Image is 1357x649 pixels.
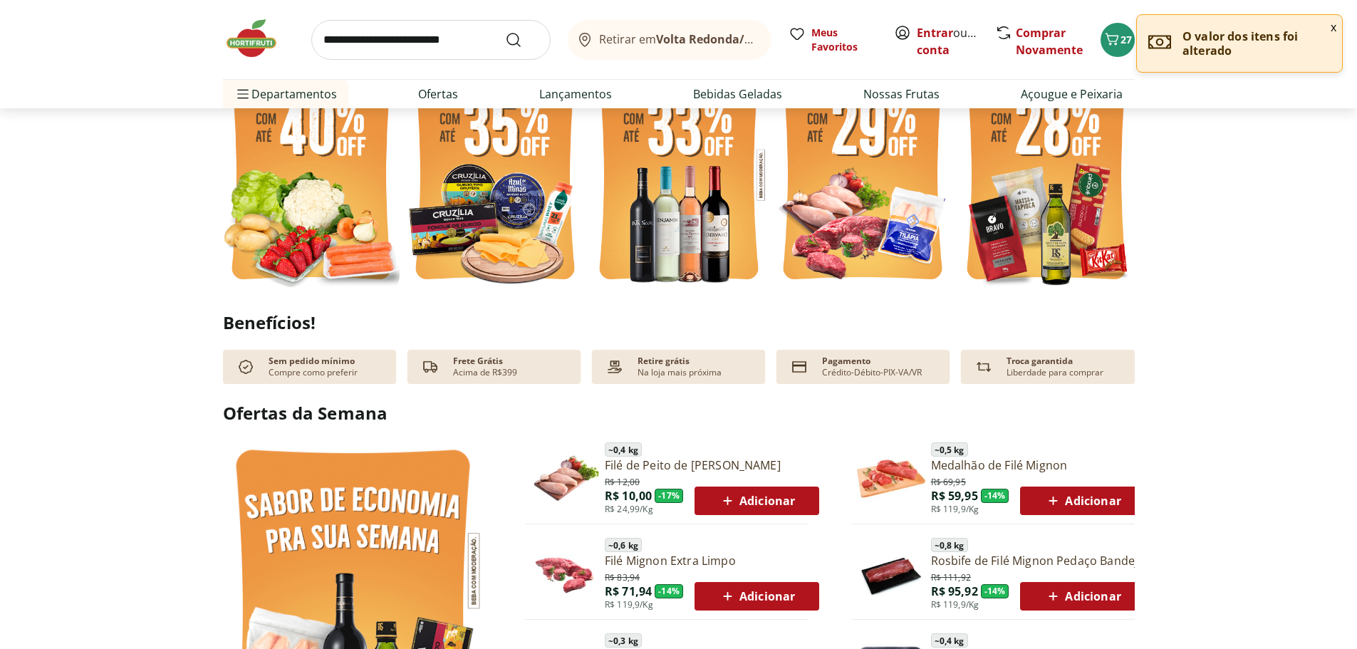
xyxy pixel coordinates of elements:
[863,85,940,103] a: Nossas Frutas
[605,599,653,611] span: R$ 119,9/Kg
[638,355,690,367] p: Retire grátis
[418,85,458,103] a: Ofertas
[656,31,862,47] b: Volta Redonda/[GEOGRAPHIC_DATA]
[605,538,642,552] span: ~ 0,6 kg
[931,504,979,515] span: R$ 119,9/Kg
[453,367,517,378] p: Acima de R$399
[539,85,612,103] a: Lançamentos
[931,488,978,504] span: R$ 59,95
[531,445,599,513] img: Filé de Peito de Frango Resfriado
[1182,29,1331,58] p: O valor dos itens foi alterado
[931,442,968,457] span: ~ 0,5 kg
[917,25,953,41] a: Entrar
[1020,582,1145,611] button: Adicionar
[693,85,782,103] a: Bebidas Geladas
[857,540,925,608] img: Principal
[931,633,968,648] span: ~ 0,4 kg
[719,492,795,509] span: Adicionar
[788,355,811,378] img: card
[599,33,757,46] span: Retirar em
[234,77,337,111] span: Departamentos
[917,24,980,58] span: ou
[811,26,877,54] span: Meus Favoritos
[407,57,583,293] img: refrigerados
[1020,487,1145,515] button: Adicionar
[223,401,1135,425] h2: Ofertas da Semana
[719,588,795,605] span: Adicionar
[638,367,722,378] p: Na loja mais próxima
[981,489,1009,503] span: - 14 %
[603,355,626,378] img: payment
[605,488,652,504] span: R$ 10,00
[695,582,819,611] button: Adicionar
[1016,25,1083,58] a: Comprar Novamente
[695,487,819,515] button: Adicionar
[605,553,819,568] a: Filé Mignon Extra Limpo
[234,77,251,111] button: Menu
[605,457,819,473] a: Filé de Peito de [PERSON_NAME]
[311,20,551,60] input: search
[1325,15,1342,39] button: Fechar notificação
[1101,23,1135,57] button: Carrinho
[822,355,870,367] p: Pagamento
[591,57,767,293] img: vinho
[223,313,1135,333] h2: Benefícios!
[931,457,1145,473] a: Medalhão de Filé Mignon
[981,584,1009,598] span: - 14 %
[269,367,358,378] p: Compre como preferir
[931,583,978,599] span: R$ 95,92
[568,20,771,60] button: Retirar emVolta Redonda/[GEOGRAPHIC_DATA]
[931,553,1145,568] a: Rosbife de Filé Mignon Pedaço Bandeja
[931,569,971,583] span: R$ 111,92
[223,17,294,60] img: Hortifruti
[605,633,642,648] span: ~ 0,3 kg
[419,355,442,378] img: truck
[1021,85,1123,103] a: Açougue e Peixaria
[223,57,400,293] img: feira
[931,538,968,552] span: ~ 0,8 kg
[1007,367,1103,378] p: Liberdade para comprar
[917,25,995,58] a: Criar conta
[822,367,922,378] p: Crédito-Débito-PIX-VA/VR
[453,355,503,367] p: Frete Grátis
[605,474,640,488] span: R$ 12,00
[789,26,877,54] a: Meus Favoritos
[605,569,640,583] span: R$ 83,94
[505,31,539,48] button: Submit Search
[269,355,355,367] p: Sem pedido mínimo
[972,355,995,378] img: Devolução
[1044,492,1121,509] span: Adicionar
[655,584,683,598] span: - 14 %
[605,583,652,599] span: R$ 71,94
[1044,588,1121,605] span: Adicionar
[605,504,653,515] span: R$ 24,99/Kg
[655,489,683,503] span: - 17 %
[531,540,599,608] img: Filé Mignon Extra Limpo
[931,474,966,488] span: R$ 69,95
[1007,355,1073,367] p: Troca garantida
[1121,33,1132,46] span: 27
[958,57,1135,293] img: mercearia
[774,57,951,293] img: açougue
[234,355,257,378] img: check
[605,442,642,457] span: ~ 0,4 kg
[931,599,979,611] span: R$ 119,9/Kg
